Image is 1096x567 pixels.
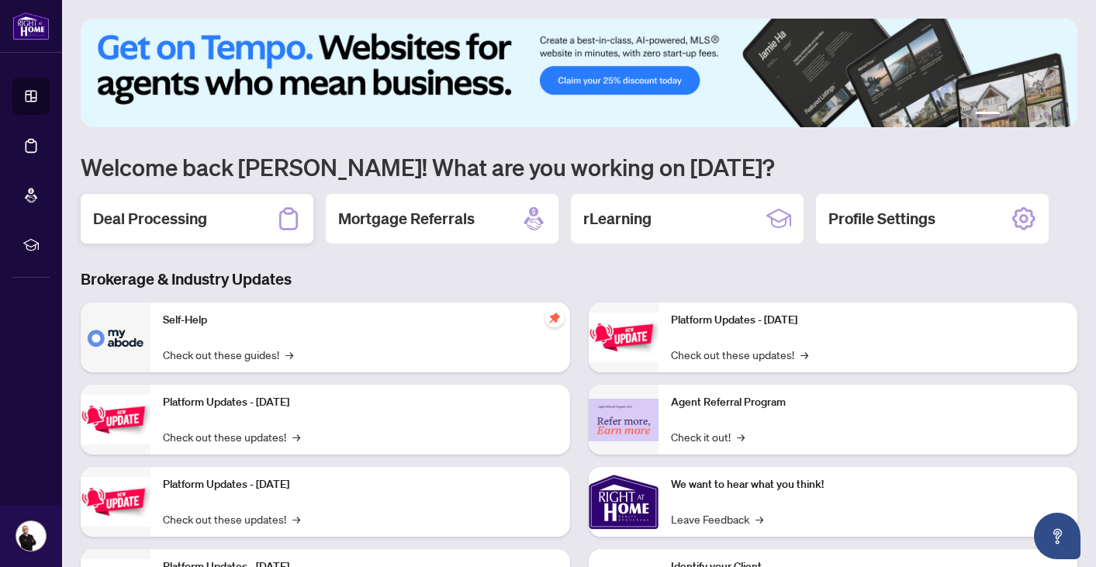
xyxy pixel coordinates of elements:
span: → [292,510,300,527]
button: 2 [1006,112,1012,118]
span: → [800,346,808,363]
p: We want to hear what you think! [671,476,1066,493]
a: Check it out!→ [671,428,745,445]
a: Check out these updates!→ [671,346,808,363]
h2: Deal Processing [93,208,207,230]
button: Open asap [1034,513,1080,559]
h1: Welcome back [PERSON_NAME]! What are you working on [DATE]? [81,152,1077,182]
img: Platform Updates - July 21, 2025 [81,477,150,526]
h2: rLearning [583,208,652,230]
button: 6 [1056,112,1062,118]
a: Leave Feedback→ [671,510,763,527]
button: 5 [1043,112,1049,118]
span: → [292,428,300,445]
button: 1 [975,112,1000,118]
img: logo [12,12,50,40]
h2: Profile Settings [828,208,935,230]
p: Platform Updates - [DATE] [671,312,1066,329]
span: pushpin [545,309,564,327]
h2: Mortgage Referrals [338,208,475,230]
span: → [737,428,745,445]
img: Agent Referral Program [589,399,659,441]
img: Platform Updates - June 23, 2025 [589,313,659,361]
a: Check out these updates!→ [163,428,300,445]
button: 4 [1031,112,1037,118]
span: → [285,346,293,363]
a: Check out these guides!→ [163,346,293,363]
h3: Brokerage & Industry Updates [81,268,1077,290]
img: Platform Updates - September 16, 2025 [81,395,150,444]
a: Check out these updates!→ [163,510,300,527]
span: → [755,510,763,527]
p: Agent Referral Program [671,394,1066,411]
button: 3 [1018,112,1025,118]
p: Platform Updates - [DATE] [163,394,558,411]
img: Profile Icon [16,521,46,551]
img: Slide 0 [81,19,1077,127]
img: We want to hear what you think! [589,467,659,537]
p: Self-Help [163,312,558,329]
img: Self-Help [81,303,150,372]
p: Platform Updates - [DATE] [163,476,558,493]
